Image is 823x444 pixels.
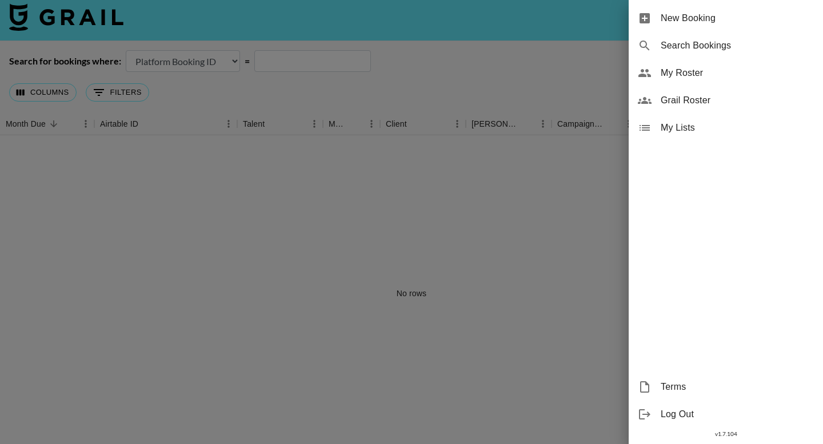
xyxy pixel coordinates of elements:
div: My Roster [629,59,823,87]
span: My Lists [661,121,814,135]
span: Search Bookings [661,39,814,53]
span: New Booking [661,11,814,25]
div: Terms [629,373,823,401]
span: My Roster [661,66,814,80]
div: Grail Roster [629,87,823,114]
div: Search Bookings [629,32,823,59]
span: Terms [661,380,814,394]
span: Log Out [661,407,814,421]
div: My Lists [629,114,823,142]
div: Log Out [629,401,823,428]
div: v 1.7.104 [629,428,823,440]
div: New Booking [629,5,823,32]
span: Grail Roster [661,94,814,107]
